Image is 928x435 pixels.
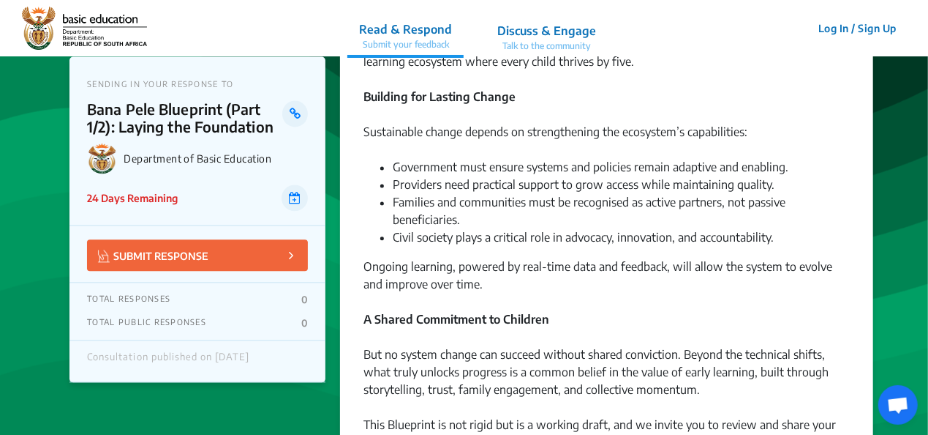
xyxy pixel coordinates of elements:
[393,228,850,246] li: Civil society plays a critical role in advocacy, innovation, and accountability.
[87,143,118,174] img: Department of Basic Education logo
[363,258,850,346] div: Ongoing learning, powered by real-time data and feedback, will allow the system to evolve and imp...
[98,250,110,262] img: Vector.jpg
[393,176,850,193] li: Providers need practical support to grow access while maintaining quality.
[363,123,850,158] div: Sustainable change depends on strengthening the ecosystem’s capabilities:
[393,193,850,228] li: Families and communities must be recognised as active partners, not passive beneficiaries.
[87,79,308,89] p: SENDING IN YOUR RESPONSE TO
[87,352,249,371] div: Consultation published on [DATE]
[363,89,516,104] strong: Building for Lasting Change
[87,239,308,271] button: SUBMIT RESPONSE
[87,100,282,135] p: Bana Pele Blueprint (Part 1/2): Laying the Foundation
[363,312,549,327] strong: A Shared Commitment to Children
[124,152,308,165] p: Department of Basic Education
[87,190,178,206] p: 24 Days Remaining
[98,247,208,264] p: SUBMIT RESPONSE
[301,317,308,329] p: 0
[87,294,170,305] p: TOTAL RESPONSES
[363,346,850,416] div: But no system change can succeed without shared conviction. Beyond the technical shifts, what tru...
[87,317,206,329] p: TOTAL PUBLIC RESPONSES
[301,294,308,305] p: 0
[359,21,452,38] p: Read & Respond
[497,22,596,40] p: Discuss & Engage
[497,40,596,53] p: Talk to the community
[393,158,850,176] li: Government must ensure systems and policies remain adaptive and enabling.
[22,7,147,51] img: r3bhv9o7vttlwasn7lg2llmba4yf
[809,17,906,40] button: Log In / Sign Up
[359,38,452,51] p: Submit your feedback
[878,385,918,425] div: Open chat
